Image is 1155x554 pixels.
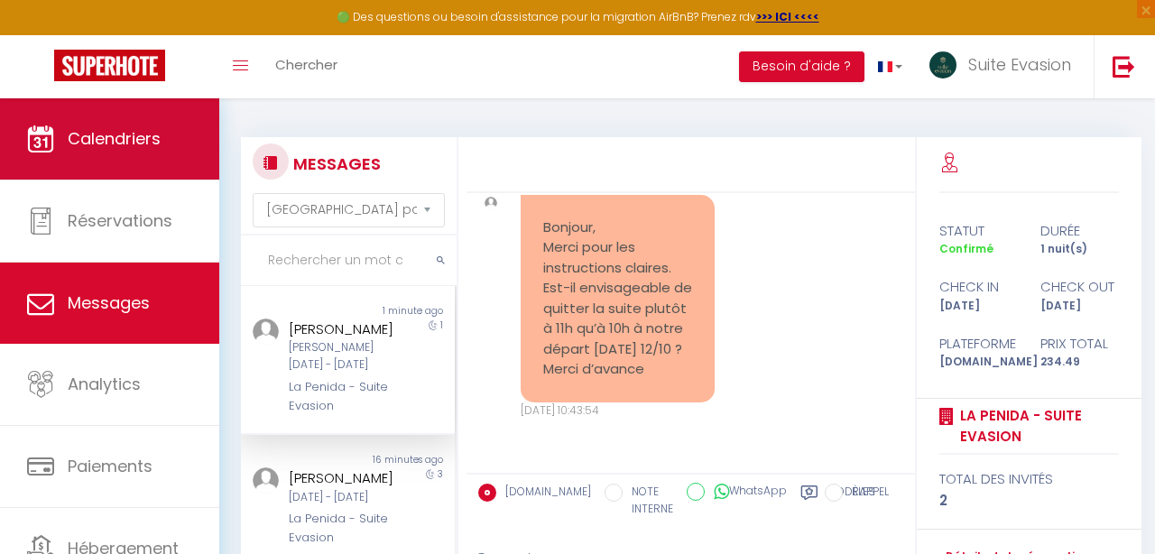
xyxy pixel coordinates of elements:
img: ... [253,319,279,345]
a: >>> ICI <<<< [756,9,819,24]
a: ... Suite Evasion [916,35,1094,98]
div: durée [1029,220,1131,242]
div: La Penida - Suite Evasion [289,510,402,547]
div: Prix total [1029,333,1131,355]
img: logout [1113,55,1135,78]
div: 234.49 [1029,354,1131,371]
pre: Bonjour, Merci pour les instructions claires. Est-il envisageable de quitter la suite plutôt à 11... [543,217,692,380]
span: 3 [438,467,443,481]
div: [DATE] [927,298,1029,315]
div: [DOMAIN_NAME] [927,354,1029,371]
div: check out [1029,276,1131,298]
div: 16 minutes ago [347,453,454,467]
div: statut [927,220,1029,242]
div: Plateforme [927,333,1029,355]
span: Calendriers [68,127,161,150]
span: Réservations [68,209,172,232]
img: ... [253,467,279,494]
div: [PERSON_NAME][DATE] - [DATE] [289,339,402,374]
a: Chercher [262,35,351,98]
img: ... [485,197,497,209]
div: [DATE] [1029,298,1131,315]
div: [DATE] - [DATE] [289,489,402,506]
span: Paiements [68,455,152,477]
label: NOTE INTERNE [623,484,673,518]
div: [PERSON_NAME] [289,319,402,340]
input: Rechercher un mot clé [241,235,457,286]
div: [PERSON_NAME] [289,467,402,489]
button: Besoin d'aide ? [739,51,864,82]
span: 1 [440,319,443,332]
label: RAPPEL [843,484,889,503]
div: [DATE] 10:43:54 [521,402,715,420]
span: Messages [68,291,150,314]
a: La Penida - Suite Evasion [954,405,1120,448]
label: [DOMAIN_NAME] [496,484,591,503]
img: Super Booking [54,50,165,81]
span: Suite Evasion [968,53,1071,76]
label: WhatsApp [705,483,787,503]
h3: MESSAGES [289,143,381,184]
div: La Penida - Suite Evasion [289,378,402,415]
img: ... [929,51,956,78]
span: Analytics [68,373,141,395]
div: total des invités [939,468,1120,490]
div: 1 nuit(s) [1029,241,1131,258]
div: 1 minute ago [347,304,454,319]
span: Chercher [275,55,337,74]
span: Confirmé [939,241,993,256]
div: 2 [939,490,1120,512]
div: check in [927,276,1029,298]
